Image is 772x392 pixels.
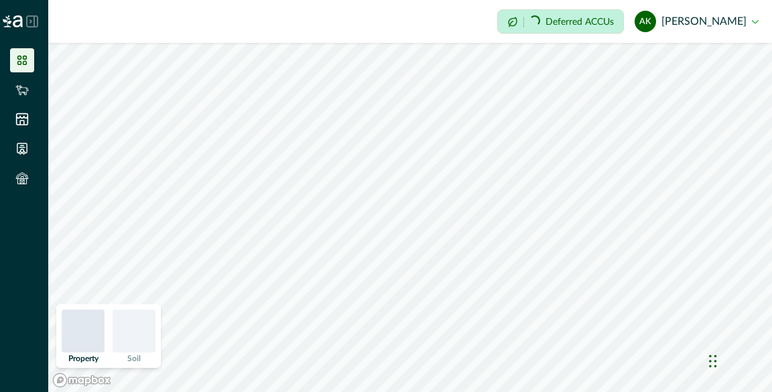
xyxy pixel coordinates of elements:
button: Adeline Kosim[PERSON_NAME] [635,5,759,38]
iframe: Chat Widget [705,328,772,392]
img: Logo [3,15,23,27]
div: Drag [709,341,717,381]
a: Mapbox logo [52,373,111,388]
canvas: Map [48,43,772,392]
p: Deferred ACCUs [545,17,614,27]
p: Soil [127,354,141,363]
p: Property [68,354,99,363]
